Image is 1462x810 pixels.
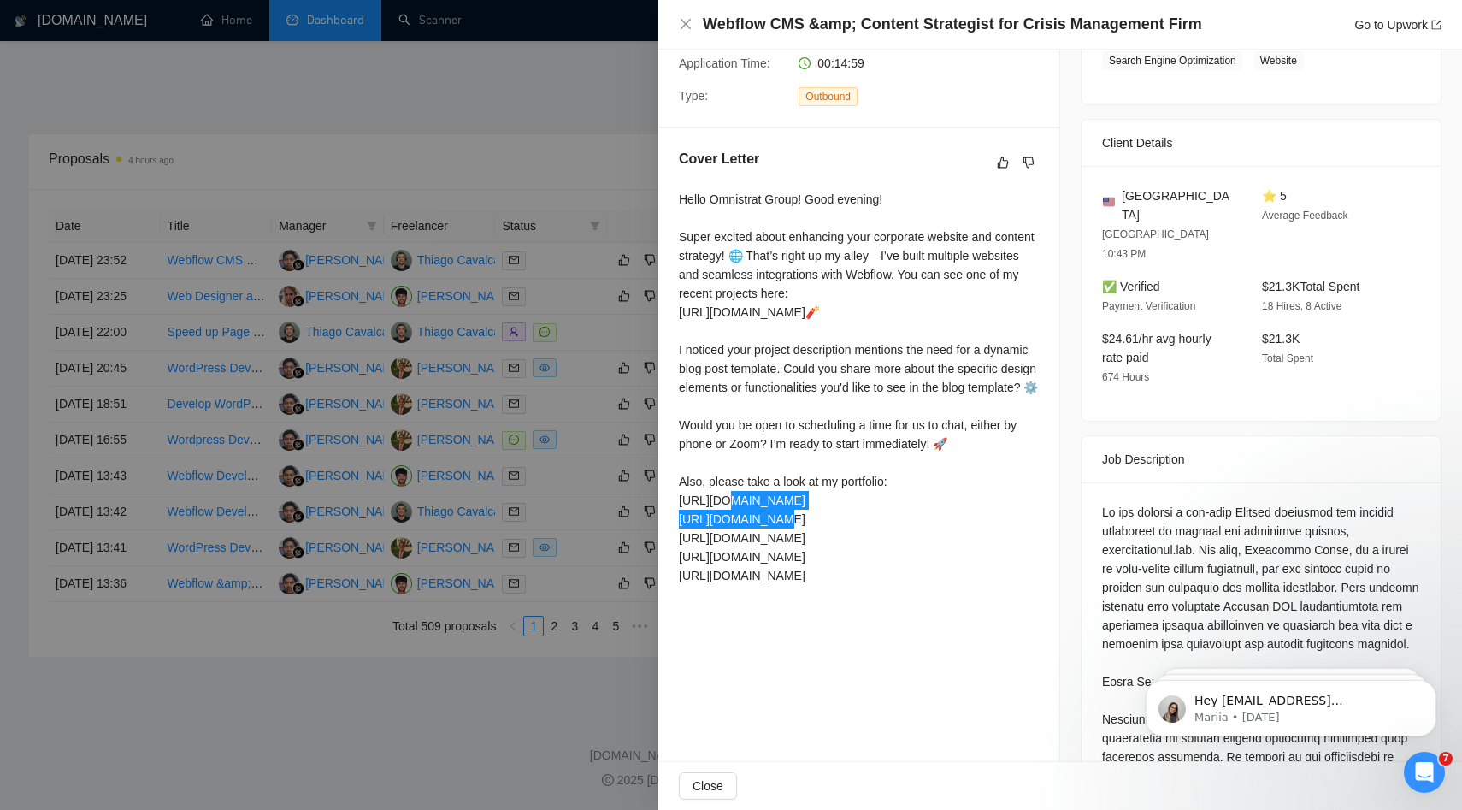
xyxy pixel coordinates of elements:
div: Hello Omnistrat Group! Good evening! Super excited about enhancing your corporate website and con... [679,190,1039,585]
span: like [997,156,1009,169]
span: Search Engine Optimization [1102,51,1243,70]
span: export [1431,20,1441,30]
h5: Cover Letter [679,149,759,169]
span: $24.61/hr avg hourly rate paid [1102,332,1211,364]
div: Client Details [1102,120,1420,166]
div: Job Description [1102,436,1420,482]
button: Close [679,17,693,32]
span: 7 [1439,752,1453,766]
span: dislike [1023,156,1035,169]
span: Payment Verification [1102,300,1195,312]
a: Go to Upworkexport [1354,18,1441,32]
button: dislike [1018,152,1039,173]
span: Application Time: [679,56,770,70]
button: Close [679,772,737,800]
span: [GEOGRAPHIC_DATA] 10:43 PM [1102,228,1209,260]
p: Message from Mariia, sent 2w ago [74,66,295,81]
span: Average Feedback [1262,210,1348,222]
span: close [679,17,693,31]
span: Total Spent [1262,352,1313,364]
iframe: Intercom live chat [1404,752,1445,793]
span: 00:14:59 [817,56,864,70]
img: 🇺🇸 [1103,196,1115,208]
span: $21.3K Total Spent [1262,280,1359,293]
iframe: Intercom notifications message [1120,644,1462,764]
span: [GEOGRAPHIC_DATA] [1122,186,1235,224]
span: Outbound [799,87,858,106]
span: Close [693,777,723,795]
span: clock-circle [799,57,811,69]
span: Hey [EMAIL_ADDRESS][DOMAIN_NAME], Looks like your Upwork agency FutureSells ran out of connects. ... [74,50,286,284]
span: ⭐ 5 [1262,189,1287,203]
span: Type: [679,89,708,103]
h4: Webflow CMS &amp; Content Strategist for Crisis Management Firm [703,14,1202,35]
span: 18 Hires, 8 Active [1262,300,1341,312]
span: Website [1253,51,1304,70]
span: 674 Hours [1102,371,1149,383]
button: like [993,152,1013,173]
span: $21.3K [1262,332,1300,346]
span: ✅ Verified [1102,280,1160,293]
